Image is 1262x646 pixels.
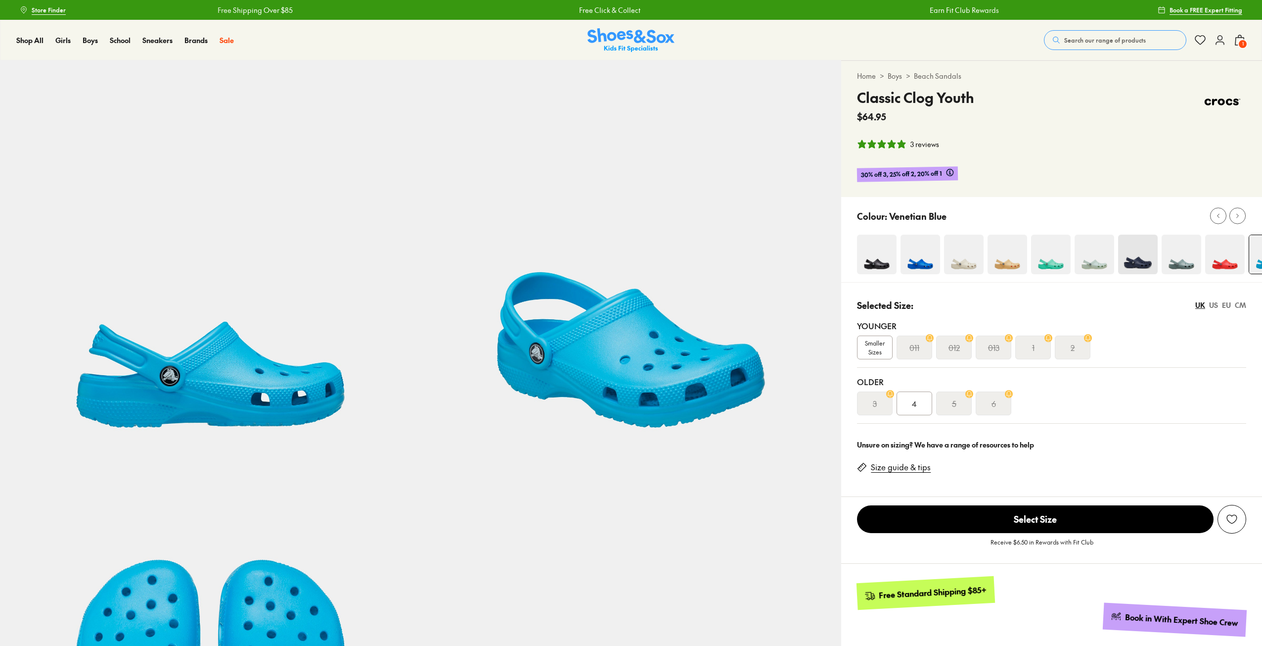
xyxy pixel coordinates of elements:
span: Sale [220,35,234,45]
s: 6 [992,398,996,409]
img: 4-367741_1 [1118,235,1158,274]
div: Book in With Expert Shoe Crew [1125,612,1239,629]
img: 4-548434_1 [901,235,940,274]
p: Colour: [857,209,887,223]
span: Smaller Sizes [857,339,892,356]
a: Boys [888,71,902,81]
a: Store Finder [20,1,66,19]
img: 4-493676_1 [857,235,897,274]
s: 2 [1071,342,1075,353]
div: > > [857,71,1246,81]
img: Vendor logo [1199,87,1246,117]
a: Sale [220,35,234,46]
a: Book in With Expert Shoe Crew [1103,602,1247,637]
a: School [110,35,131,46]
span: Shop All [16,35,44,45]
button: Add to Wishlist [1217,505,1246,534]
span: Book a FREE Expert Fitting [1170,5,1242,14]
a: Earn Fit Club Rewards [894,5,963,15]
span: Search our range of products [1064,36,1146,45]
s: 011 [909,342,919,353]
a: Free Shipping Over $85 [181,5,257,15]
a: Free Standard Shipping $85+ [856,576,995,610]
div: Younger [857,320,1246,332]
img: 5-502825_1 [421,60,842,482]
img: SNS_Logo_Responsive.svg [587,28,675,52]
div: Unsure on sizing? We have a range of resources to help [857,440,1246,450]
span: Store Finder [32,5,66,14]
a: Home [857,71,876,81]
span: School [110,35,131,45]
s: 3 [873,398,877,409]
div: Older [857,376,1246,388]
span: Girls [55,35,71,45]
span: 1 [1238,39,1248,49]
s: 013 [988,342,999,353]
a: Book a FREE Expert Fitting [1158,1,1242,19]
span: 30% off 3, 25% off 2, 20% off 1 [861,169,942,180]
a: Boys [83,35,98,46]
button: 5 stars, 3 ratings [857,139,939,149]
span: Sneakers [142,35,173,45]
button: Search our range of products [1044,30,1186,50]
img: 4-553264_1 [1075,235,1114,274]
div: EU [1222,300,1231,310]
h4: Classic Clog Youth [857,87,974,108]
a: Size guide & tips [871,462,931,473]
p: Receive $6.50 in Rewards with Fit Club [991,538,1093,555]
p: Selected Size: [857,298,913,312]
button: 1 [1234,29,1246,51]
s: 1 [1032,342,1035,353]
div: US [1209,300,1218,310]
span: Boys [83,35,98,45]
button: Select Size [857,505,1214,534]
a: Sneakers [142,35,173,46]
div: UK [1195,300,1205,310]
a: Shop All [16,35,44,46]
a: Brands [184,35,208,46]
a: Free Click & Collect [543,5,604,15]
div: CM [1235,300,1246,310]
s: 5 [952,398,956,409]
a: Beach Sandals [914,71,961,81]
a: Girls [55,35,71,46]
span: Brands [184,35,208,45]
img: 4-538776_1 [1162,235,1201,274]
span: $64.95 [857,110,886,123]
s: 012 [948,342,960,353]
img: 4-502800_1 [944,235,984,274]
div: 3 reviews [910,139,939,149]
a: Shoes & Sox [587,28,675,52]
div: Free Standard Shipping $85+ [879,584,987,600]
span: 4 [912,398,917,409]
img: 4-538782_1 [988,235,1027,274]
img: 4-553259_1 [1205,235,1245,274]
p: Venetian Blue [889,209,946,223]
img: 4-502818_1 [1031,235,1071,274]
